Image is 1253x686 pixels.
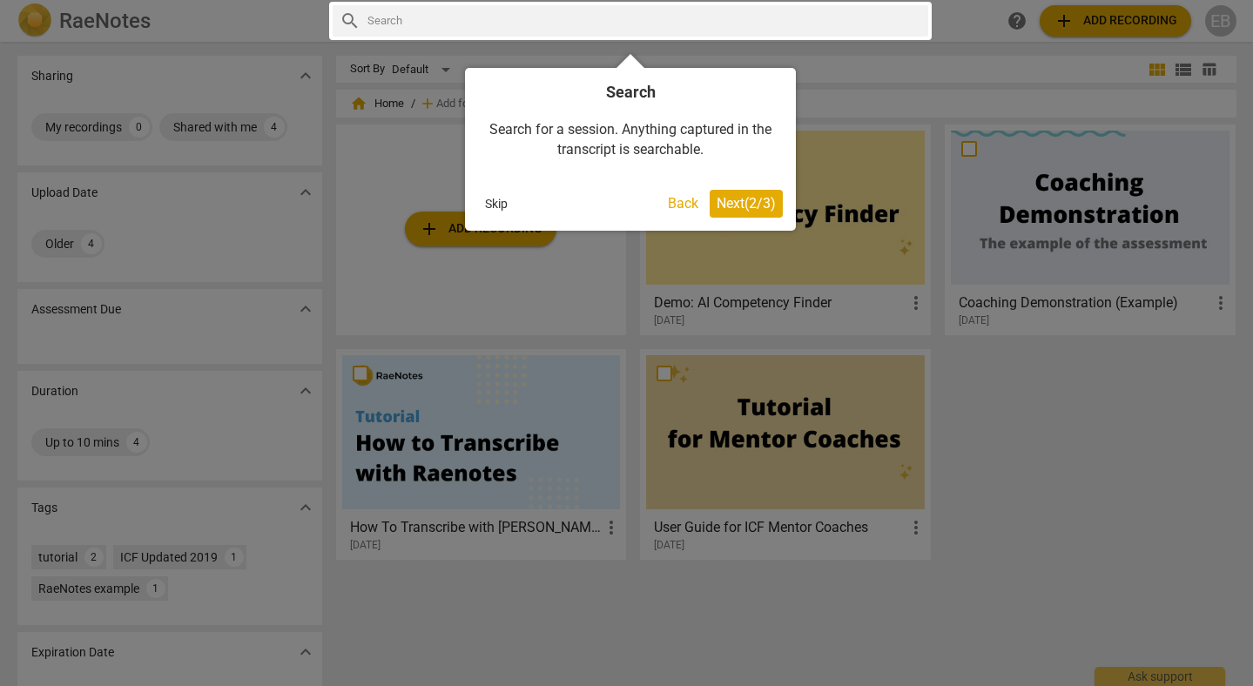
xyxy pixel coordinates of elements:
h4: Search [478,81,783,103]
div: Search for a session. Anything captured in the transcript is searchable. [478,103,783,177]
button: Next [710,190,783,218]
button: Back [661,190,705,218]
button: Skip [478,191,515,217]
span: Next ( 2 / 3 ) [717,195,776,212]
